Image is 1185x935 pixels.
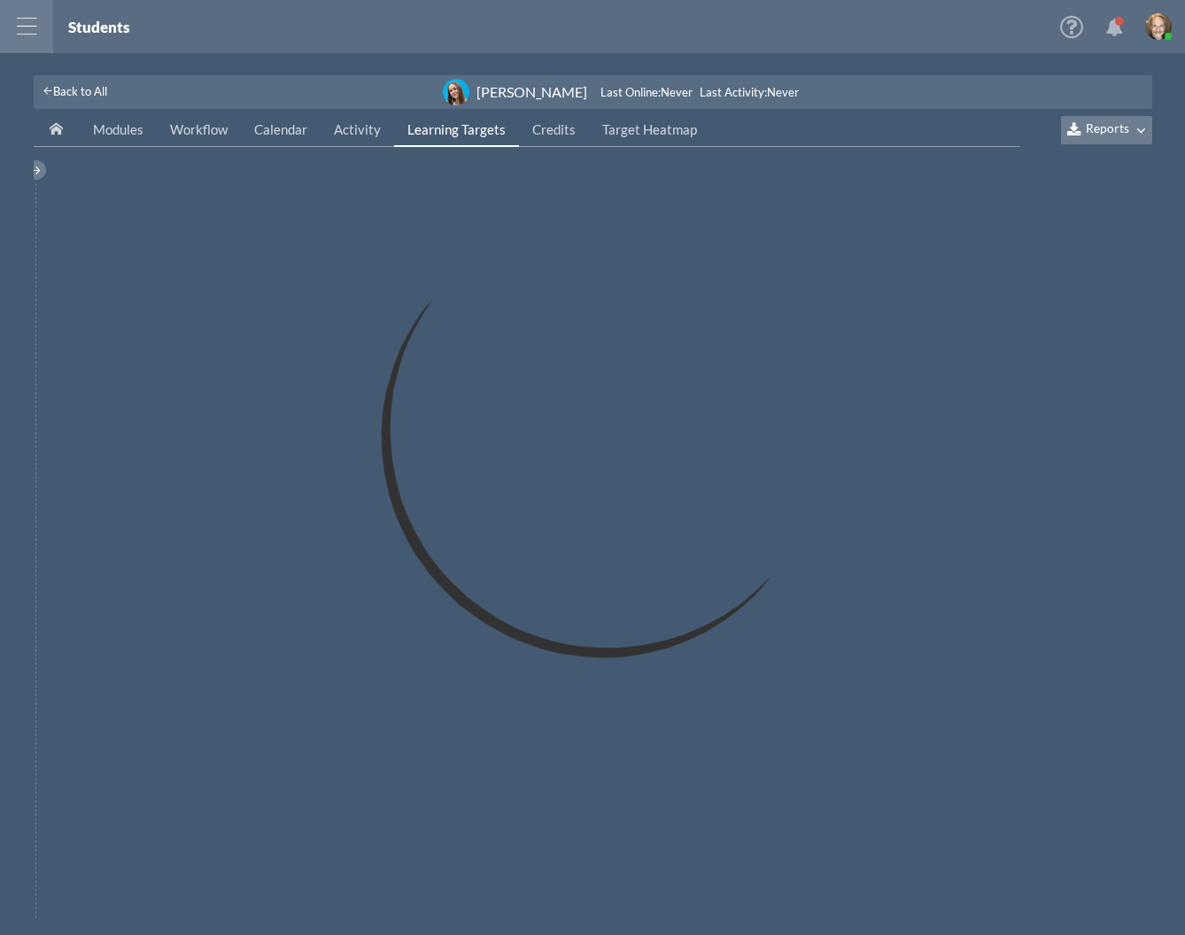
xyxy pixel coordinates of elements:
img: image [1145,13,1172,40]
div: : Never [600,86,700,99]
div: [PERSON_NAME] [476,82,587,101]
span: Back to All [53,84,107,98]
a: Calendar [241,113,321,147]
a: Credits [519,113,589,147]
button: Reports [1061,116,1152,144]
img: image [443,79,469,105]
a: Target Heatmap [589,113,710,147]
span: Calendar [254,121,307,137]
a: Back to All [43,82,107,101]
span: Activity [334,121,381,137]
span: Last Activity [700,85,764,99]
a: Learning Targets [394,113,519,147]
span: Reports [1086,121,1129,136]
div: : Never [700,86,799,99]
span: Last Online [600,85,658,99]
a: Activity [321,113,394,147]
span: Learning Targets [407,121,506,137]
img: Loading... [331,160,879,707]
a: Workflow [157,113,241,147]
span: Workflow [170,121,228,137]
a: Modules [80,113,157,147]
span: Modules [93,121,143,137]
